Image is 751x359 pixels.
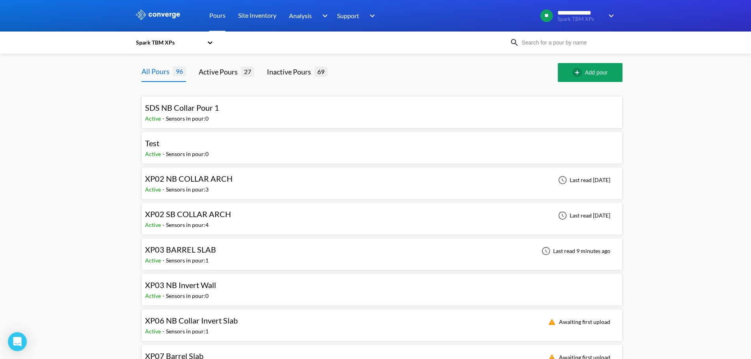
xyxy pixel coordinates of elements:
span: Active [145,292,162,299]
img: icon-search.svg [510,38,519,47]
img: add-circle-outline.svg [572,68,585,77]
a: XP03 NB Invert WallActive-Sensors in pour:0 [142,283,622,289]
div: Sensors in pour: 0 [166,114,209,123]
div: Awaiting first upload [543,317,613,327]
div: Sensors in pour: 1 [166,327,209,336]
a: TestActive-Sensors in pour:0 [142,141,622,147]
span: Active [145,151,162,157]
img: downArrow.svg [604,11,616,20]
span: - [162,115,166,122]
img: downArrow.svg [317,11,330,20]
button: Add pour [558,63,622,82]
span: XP02 SB COLLAR ARCH [145,209,231,219]
span: 96 [173,66,186,76]
a: XP03 BARREL SLABActive-Sensors in pour:1Last read 9 minutes ago [142,247,622,254]
img: logo_ewhite.svg [135,9,181,20]
div: Last read [DATE] [554,211,613,220]
div: Sensors in pour: 4 [166,221,209,229]
div: Sensors in pour: 1 [166,256,209,265]
span: Active [145,257,162,264]
a: XP06 NB Collar Invert SlabActive-Sensors in pour:1Awaiting first upload [142,318,622,325]
span: - [162,186,166,193]
a: XP02 SB COLLAR ARCHActive-Sensors in pour:4Last read [DATE] [142,212,622,218]
span: - [162,292,166,299]
span: XP02 NB COLLAR ARCH [145,174,233,183]
a: XP02 NB COLLAR ARCHActive-Sensors in pour:3Last read [DATE] [142,176,622,183]
span: XP03 NB Invert Wall [145,280,216,290]
div: Sensors in pour: 0 [166,292,209,300]
div: Active Pours [199,66,241,77]
div: All Pours [142,66,173,77]
div: Sensors in pour: 0 [166,150,209,158]
div: Last read 9 minutes ago [537,246,613,256]
span: XP03 BARREL SLAB [145,245,216,254]
span: 27 [241,67,254,76]
span: - [162,221,166,228]
span: - [162,257,166,264]
span: Active [145,221,162,228]
span: Analysis [289,11,312,20]
div: Last read [DATE] [554,175,613,185]
span: Spark TBM XPs [557,16,604,22]
div: Spark TBM XPs [135,38,203,47]
div: Sensors in pour: 3 [166,185,209,194]
div: Inactive Pours [267,66,314,77]
span: Active [145,186,162,193]
span: 69 [314,67,328,76]
a: SDS NB Collar Pour 1Active-Sensors in pour:0 [142,105,622,112]
span: - [162,151,166,157]
span: Support [337,11,359,20]
div: Open Intercom Messenger [8,332,27,351]
img: downArrow.svg [365,11,377,20]
span: SDS NB Collar Pour 1 [145,103,219,112]
span: Active [145,328,162,335]
span: - [162,328,166,335]
span: Test [145,138,159,148]
span: Active [145,115,162,122]
input: Search for a pour by name [519,38,615,47]
span: XP06 NB Collar Invert Slab [145,316,238,325]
